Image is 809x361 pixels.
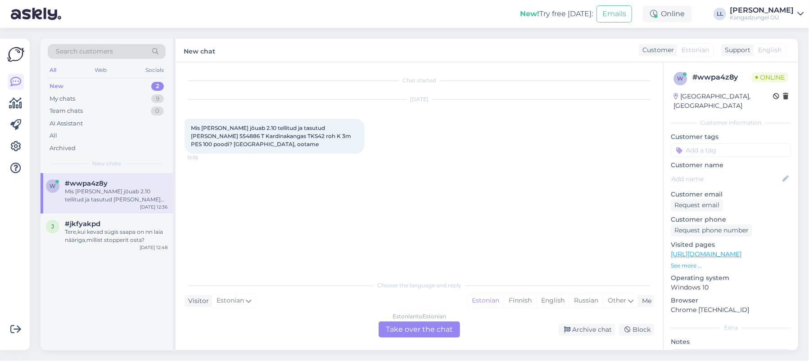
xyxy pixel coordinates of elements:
div: Tere,kui kevad sügis saapa on nn laia nääriga,millist stopperit osta? [65,228,167,244]
p: Customer phone [671,215,791,224]
img: Askly Logo [7,46,24,63]
div: Extra [671,324,791,332]
div: [PERSON_NAME] [730,7,794,14]
p: Customer tags [671,132,791,142]
div: Mis [PERSON_NAME] jõuab 2.10 tellitud ja tasutud [PERSON_NAME] 554886 T Kardinakangas TKS42 roh K... [65,187,167,204]
div: AI Assistant [50,119,83,128]
div: All [48,64,58,76]
span: English [758,45,782,55]
div: All [50,131,57,140]
div: Socials [144,64,166,76]
div: 0 [151,107,164,116]
span: Estonian [217,296,244,306]
div: Finnish [504,294,536,308]
p: Windows 10 [671,283,791,292]
div: Customer information [671,119,791,127]
div: My chats [50,94,75,103]
p: Operating system [671,273,791,283]
div: [DATE] 12:36 [140,204,167,210]
div: Try free [DATE]: [520,9,593,19]
div: LL [714,8,726,20]
p: Notes [671,337,791,347]
div: 2 [151,82,164,91]
b: New! [520,9,539,18]
p: Chrome [TECHNICAL_ID] [671,305,791,315]
span: Search customers [56,47,113,56]
button: Emails [597,5,632,22]
div: Web [93,64,109,76]
p: See more ... [671,262,791,270]
span: #jkfyakpd [65,220,100,228]
input: Add name [671,174,781,184]
input: Add a tag [671,143,791,157]
span: Online [752,72,788,82]
p: Visited pages [671,240,791,250]
div: # wwpa4z8y [692,72,752,83]
span: Other [608,296,626,304]
div: Online [643,6,692,22]
div: Archived [50,144,76,153]
div: Support [721,45,750,55]
div: Block [619,324,654,336]
div: Request phone number [671,224,752,236]
div: Estonian to Estonian [393,312,446,321]
p: Customer name [671,160,791,170]
div: [DATE] [185,95,654,103]
span: w [678,75,683,82]
p: Browser [671,296,791,305]
div: 9 [151,94,164,103]
div: New [50,82,63,91]
label: New chat [184,44,215,56]
div: Me [638,296,651,306]
a: [PERSON_NAME]Kangadzungel OÜ [730,7,804,21]
span: w [50,183,56,189]
span: Mis [PERSON_NAME] jõuab 2.10 tellitud ja tasutud [PERSON_NAME] 554886 T Kardinakangas TKS42 roh K... [191,125,353,147]
div: Request email [671,199,723,211]
div: English [536,294,569,308]
div: Russian [569,294,603,308]
div: [DATE] 12:48 [140,244,167,251]
span: #wwpa4z8y [65,179,108,187]
div: Estonian [467,294,504,308]
span: New chats [92,160,121,168]
div: [GEOGRAPHIC_DATA], [GEOGRAPHIC_DATA] [673,92,773,111]
a: [URL][DOMAIN_NAME] [671,250,741,258]
span: Estonian [682,45,709,55]
p: Customer email [671,190,791,199]
div: Visitor [185,296,209,306]
div: Take over the chat [379,321,460,338]
div: Customer [639,45,674,55]
div: Archive chat [559,324,615,336]
span: 12:36 [187,154,221,161]
div: Team chats [50,107,83,116]
div: Chat started [185,76,654,85]
div: Kangadzungel OÜ [730,14,794,21]
div: Choose the language and reply [185,281,654,290]
span: j [51,223,54,230]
